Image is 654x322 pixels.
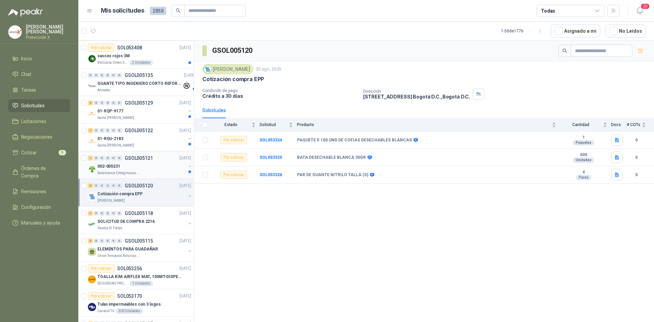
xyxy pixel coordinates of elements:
[634,5,646,17] button: 20
[260,122,287,127] span: Solicitud
[111,101,116,105] div: 0
[129,281,153,286] div: 1 Unidades
[8,201,70,214] a: Configuración
[180,293,191,300] p: [DATE]
[150,7,166,15] span: 2858
[111,183,116,188] div: 0
[125,239,153,243] p: GSOL005115
[97,53,130,59] p: cascos rojos 3M
[94,183,99,188] div: 0
[117,294,142,298] p: SOL053170
[627,154,646,161] b: 0
[297,155,366,160] b: BATA DESECHABLE BLANCA 30GR
[88,128,93,133] div: 1
[220,136,247,144] div: Por cotizar
[88,292,114,300] div: Por cotizar
[8,146,70,159] a: Cotizar9
[88,183,93,188] div: 3
[115,308,143,314] div: 300 Unidades
[21,188,46,195] span: Remisiones
[8,216,70,229] a: Manuales y ayuda
[220,171,247,179] div: Por cotizar
[202,93,358,99] p: Crédito a 30 días
[611,118,627,132] th: Docs
[125,128,153,133] p: GSOL005122
[202,107,226,114] div: Solicitudes
[105,239,110,243] div: 0
[21,219,60,227] span: Manuales y ayuda
[212,118,260,132] th: Estado
[97,218,155,225] p: SOLICITUD DE COMPRA 2216
[8,8,43,16] img: Logo peakr
[99,156,105,160] div: 0
[97,246,158,252] p: ELEMENTOS PARA GUADAÑAR
[99,239,105,243] div: 0
[94,101,99,105] div: 0
[297,122,550,127] span: Producto
[97,281,128,286] p: SEGURIDAD PROVISER LTDA
[8,131,70,143] a: Negociaciones
[8,162,70,182] a: Órdenes de Compra
[117,45,142,50] p: SOL053408
[88,101,93,105] div: 4
[99,183,105,188] div: 0
[97,163,120,170] p: 002-005231
[180,238,191,244] p: [DATE]
[26,35,70,40] p: Protección X
[117,101,122,105] div: 0
[180,155,191,162] p: [DATE]
[97,108,123,114] p: 01-RQP-9177
[97,253,140,259] p: Union Temporal Asturias Hogares Felices
[117,156,122,160] div: 0
[260,138,282,142] a: SOL053324
[97,115,134,121] p: Santa [PERSON_NAME]
[627,122,640,127] span: # COTs
[99,101,105,105] div: 0
[8,99,70,112] a: Solicitudes
[88,82,96,90] img: Company Logo
[627,172,646,178] b: 0
[260,172,282,177] b: SOL053326
[88,165,96,173] img: Company Logo
[117,239,122,243] div: 0
[562,48,567,53] span: search
[97,143,134,148] p: Santa [PERSON_NAME]
[21,86,36,94] span: Tareas
[180,45,191,51] p: [DATE]
[111,156,116,160] div: 0
[97,191,142,197] p: Cotización compra EPP
[88,137,96,145] img: Company Logo
[99,73,105,78] div: 0
[576,175,591,180] div: Pares
[560,135,607,140] b: 1
[21,118,46,125] span: Licitaciones
[180,183,191,189] p: [DATE]
[117,211,122,216] div: 0
[125,101,153,105] p: GSOL005129
[88,193,96,201] img: Company Logo
[78,289,194,317] a: Por cotizarSOL053170[DATE] Company LogoTulas impermeables con 3 logos.Caracol TV300 Unidades
[94,156,99,160] div: 0
[260,155,282,160] a: SOL053325
[88,110,96,118] img: Company Logo
[88,303,96,311] img: Company Logo
[125,156,153,160] p: GSOL005121
[97,301,162,308] p: Tulas impermeables con 3 logos.
[117,128,122,133] div: 0
[560,122,602,127] span: Cantidad
[97,226,122,231] p: Panela El Trébol
[180,100,191,106] p: [DATE]
[297,172,368,178] b: PAR DE GUANTE NITRILO TALLA (S)
[363,89,470,94] p: Dirección
[94,239,99,243] div: 0
[180,210,191,217] p: [DATE]
[105,211,110,216] div: 0
[8,52,70,65] a: Inicio
[94,211,99,216] div: 0
[573,157,594,163] div: Unidades
[220,153,247,162] div: Por cotizar
[97,136,123,142] p: 01-RQU-2183
[88,209,192,231] a: 1 0 0 0 0 0 GSOL005118[DATE] Company LogoSOLICITUD DE COMPRA 2216Panela El Trébol
[551,25,600,37] button: Asignado a mi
